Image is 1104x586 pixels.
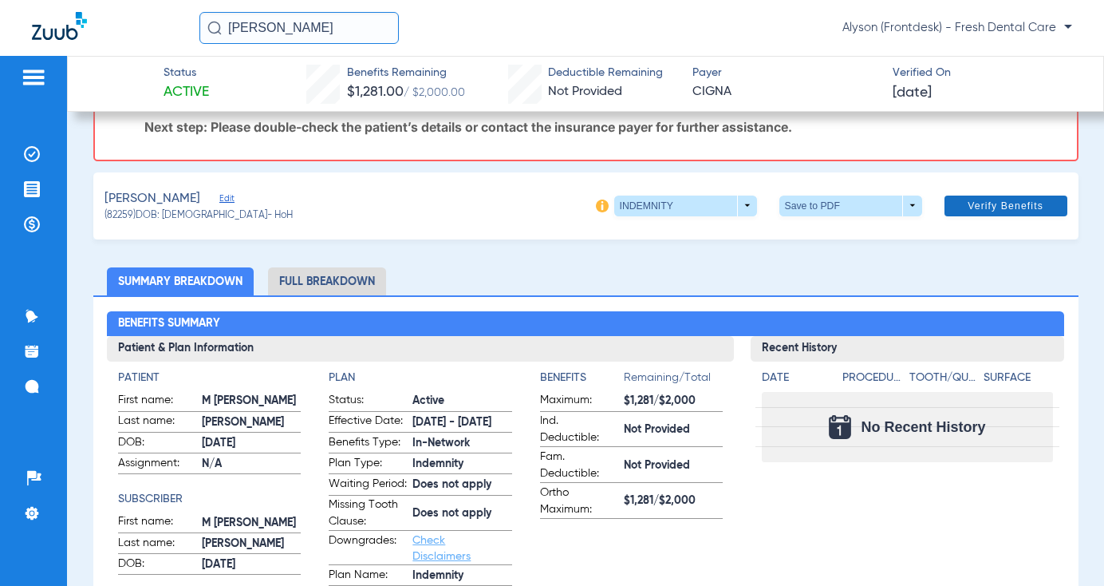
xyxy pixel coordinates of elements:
[842,370,904,386] h4: Procedure
[202,435,301,452] span: [DATE]
[779,196,922,216] button: Save to PDF
[412,393,511,410] span: Active
[219,193,234,208] span: Edit
[893,83,932,103] span: [DATE]
[842,370,904,392] app-breakdown-title: Procedure
[199,12,399,44] input: Search for patients
[540,485,618,518] span: Ortho Maximum:
[412,414,511,431] span: [DATE] - [DATE]
[329,567,407,586] span: Plan Name:
[412,535,471,562] a: Check Disclaimers
[624,422,723,438] span: Not Provided
[347,65,465,81] span: Benefits Remaining
[692,82,878,102] span: CIGNA
[329,476,407,495] span: Waiting Period:
[909,370,979,386] h4: Tooth/Quad
[268,267,386,295] li: Full Breakdown
[329,392,407,411] span: Status:
[118,370,301,386] h4: Patient
[548,65,663,81] span: Deductible Remaining
[107,336,734,362] h3: Patient & Plan Information
[329,413,407,432] span: Effective Date:
[909,370,979,392] app-breakdown-title: Tooth/Quad
[984,370,1053,392] app-breakdown-title: Surface
[118,535,196,554] span: Last name:
[842,20,1072,36] span: Alyson (Frontdesk) - Fresh Dental Care
[1024,509,1104,586] iframe: Chat Widget
[829,415,851,439] img: Calendar
[118,392,196,411] span: First name:
[624,457,723,474] span: Not Provided
[107,267,254,295] li: Summary Breakdown
[202,536,301,552] span: [PERSON_NAME]
[540,392,618,411] span: Maximum:
[548,85,622,98] span: Not Provided
[329,497,407,530] span: Missing Tooth Clause:
[118,455,196,474] span: Assignment:
[412,435,511,452] span: In-Network
[412,568,511,584] span: Indemnity
[202,556,301,573] span: [DATE]
[861,419,985,435] span: No Recent History
[751,336,1064,362] h3: Recent History
[404,87,465,98] span: / $2,000.00
[762,370,829,386] h4: Date
[104,189,200,209] span: [PERSON_NAME]
[596,200,609,212] img: info-icon
[624,493,723,509] span: $1,281/$2,000
[329,434,407,453] span: Benefits Type:
[347,85,404,99] span: $1,281.00
[104,209,293,224] span: (82259) DOB: [DEMOGRAPHIC_DATA] - HoH
[692,65,878,81] span: Payer
[412,477,511,493] span: Does not apply
[412,505,511,522] span: Does not apply
[202,414,301,431] span: [PERSON_NAME]
[118,556,196,575] span: DOB:
[202,456,301,473] span: N/A
[944,196,1067,216] button: Verify Benefits
[118,434,196,453] span: DOB:
[762,370,829,392] app-breakdown-title: Date
[540,413,618,446] span: Ind. Deductible:
[118,491,301,508] h4: Subscriber
[624,370,723,392] span: Remaining/Total
[202,515,301,532] span: M [PERSON_NAME]
[412,456,511,473] span: Indemnity
[144,119,1060,135] p: Next step: Please double-check the patient’s details or contact the insurance payer for further a...
[540,370,624,392] app-breakdown-title: Benefits
[207,21,222,35] img: Search Icon
[614,196,757,216] button: INDEMNITY
[164,82,209,102] span: Active
[540,449,618,482] span: Fam. Deductible:
[118,413,196,432] span: Last name:
[624,393,723,410] span: $1,281/$2,000
[21,68,46,87] img: hamburger-icon
[164,65,209,81] span: Status
[984,370,1053,386] h4: Surface
[107,311,1064,337] h2: Benefits Summary
[329,370,511,386] h4: Plan
[202,393,301,410] span: M [PERSON_NAME]
[118,513,196,533] span: First name:
[968,200,1043,212] span: Verify Benefits
[540,370,624,386] h4: Benefits
[32,12,87,40] img: Zuub Logo
[329,455,407,474] span: Plan Type:
[329,533,407,564] span: Downgrades:
[893,65,1078,81] span: Verified On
